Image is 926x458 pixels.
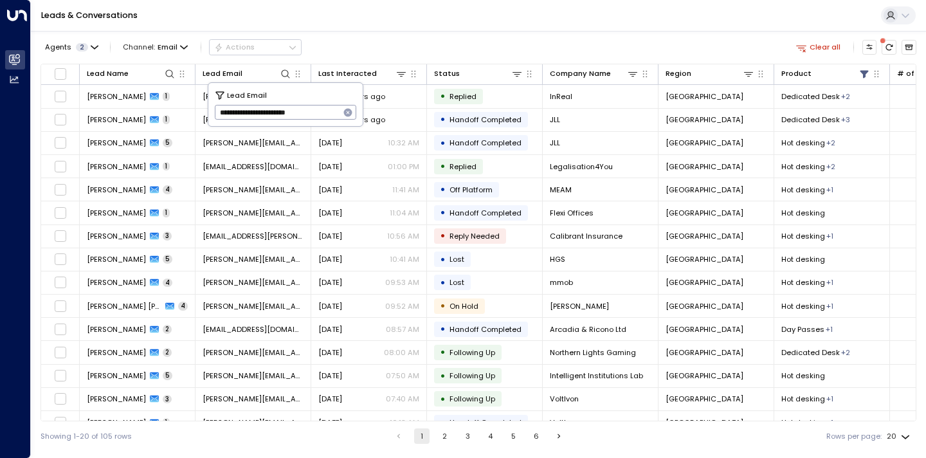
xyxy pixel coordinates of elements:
div: Private Office [826,231,833,241]
span: melissa@ntlgaming.com [203,347,304,358]
span: Reply Needed [449,231,500,241]
span: 2 [76,43,88,51]
span: Toggle select row [54,392,67,405]
span: Hot desking [781,417,825,428]
div: Private Office [826,417,833,428]
a: Leads & Conversations [41,10,138,21]
span: MEAM [550,185,572,195]
span: Hot desking [781,138,825,148]
div: Product [781,68,812,80]
span: Brian Watson [87,417,146,428]
span: London [666,208,743,218]
button: Go to next page [551,428,567,444]
span: Legalisation4You [550,161,613,172]
span: nour.elamir@outlook.com [203,161,304,172]
span: Toggle select row [54,183,67,196]
button: Go to page 3 [460,428,475,444]
div: Hot desking,Meeting Rooms,Private Office [841,114,850,125]
div: • [440,181,446,198]
span: Email [158,43,177,51]
span: Yesterday [318,185,342,195]
div: Hot desking,Private Office [841,347,850,358]
p: 08:57 AM [386,324,419,334]
button: Channel:Email [119,40,192,54]
p: 07:50 AM [386,371,419,381]
span: Toggle select row [54,136,67,149]
span: Toggle select row [54,253,67,266]
span: amanda.bramall@mmob.com [203,277,304,288]
span: 1 [163,115,170,124]
div: Actions [214,42,255,51]
span: Replied [449,91,477,102]
span: Olivia.Reed@jll.com [203,138,304,148]
span: Hot desking [781,394,825,404]
button: Go to page 5 [505,428,521,444]
button: Go to page 2 [437,428,452,444]
p: 07:40 AM [386,394,419,404]
div: • [440,297,446,315]
span: 4 [163,185,172,194]
span: Day Passes [781,324,824,334]
span: Lost [449,277,464,288]
div: • [440,111,446,128]
span: Toggle select row [54,113,67,126]
div: Company Name [550,68,611,80]
span: 2 [163,348,172,357]
span: Toggle select row [54,276,67,289]
span: Hot desking [781,208,825,218]
span: Olivia Reed [87,138,146,148]
span: Yesterday [318,161,342,172]
span: Nour Elamir [87,161,146,172]
span: Yesterday [318,208,342,218]
span: jash.morjaria@jll.com [203,231,304,241]
span: Yesterday [318,324,342,334]
span: hayley.perry@flexioffices.com [203,208,304,218]
span: London [666,301,743,311]
span: Handoff Completed [449,417,522,428]
div: Private Office [826,277,833,288]
span: Flexi Offices [550,208,594,218]
span: Yesterday [318,347,342,358]
div: • [440,251,446,268]
span: 5 [163,371,172,380]
span: Federico Apestegui [87,371,146,381]
span: Brian Watson [87,394,146,404]
span: VoltIvon [550,417,579,428]
span: Oliver.Levesley@knightfrank.com [203,394,304,404]
span: Sep 04, 2025 [318,138,342,148]
span: Hot desking [781,301,825,311]
span: amministrazione@arcadia-media.net [203,324,304,334]
div: Meeting Rooms,Private Office [826,161,835,172]
span: Amanda Bramall [87,277,146,288]
div: Meeting Rooms,Private Office [841,91,850,102]
span: Melissa Seager [87,347,146,358]
div: Last Interacted [318,68,407,80]
div: Button group with a nested menu [209,39,302,55]
div: 20 [887,428,912,444]
button: Customize [862,40,877,55]
span: Olivia Reed [87,114,146,125]
span: VoltIvon [550,394,579,404]
span: Yesterday [318,277,342,288]
span: Calibrant Insurance [550,231,622,241]
span: Hot desking [781,161,825,172]
span: Hot desking [781,231,825,241]
div: Status [434,68,460,80]
div: • [440,320,446,338]
span: Owen Whelan [87,231,146,241]
span: 4 [163,279,172,288]
div: Product [781,68,870,80]
div: Company Name [550,68,639,80]
span: Manchester [666,347,743,358]
span: Daniel Byrne [87,91,146,102]
div: Hot desking [826,324,833,334]
span: London [666,138,743,148]
span: Abishek Santosh Kumar [87,301,161,311]
span: Following Up [449,371,495,381]
span: JLL [550,138,560,148]
div: • [440,367,446,385]
div: • [440,414,446,431]
span: Oliver.Levesley@knightfrank.com [203,417,304,428]
span: Handoff Completed [449,208,522,218]
span: London [666,277,743,288]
